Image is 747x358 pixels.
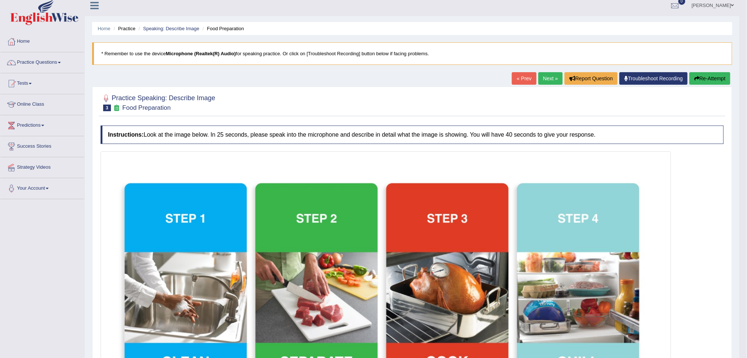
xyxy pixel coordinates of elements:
small: Food Preparation [122,104,171,111]
b: Instructions: [108,131,144,138]
a: Predictions [0,115,84,134]
a: Your Account [0,178,84,197]
button: Re-Attempt [690,72,730,85]
a: Troubleshoot Recording [619,72,688,85]
span: 3 [103,105,111,111]
a: « Prev [512,72,536,85]
a: Home [98,26,111,31]
li: Food Preparation [200,25,244,32]
a: Online Class [0,94,84,113]
h2: Practice Speaking: Describe Image [101,93,215,111]
a: Home [0,31,84,50]
a: Speaking: Describe Image [143,26,199,31]
h4: Look at the image below. In 25 seconds, please speak into the microphone and describe in detail w... [101,126,724,144]
a: Strategy Videos [0,157,84,176]
a: Practice Questions [0,52,84,71]
a: Success Stories [0,136,84,155]
blockquote: * Remember to use the device for speaking practice. Or click on [Troubleshoot Recording] button b... [92,42,732,65]
small: Exam occurring question [113,105,121,112]
button: Report Question [565,72,618,85]
b: Microphone (Realtek(R) Audio) [166,51,236,56]
li: Practice [112,25,135,32]
a: Next » [538,72,563,85]
a: Tests [0,73,84,92]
